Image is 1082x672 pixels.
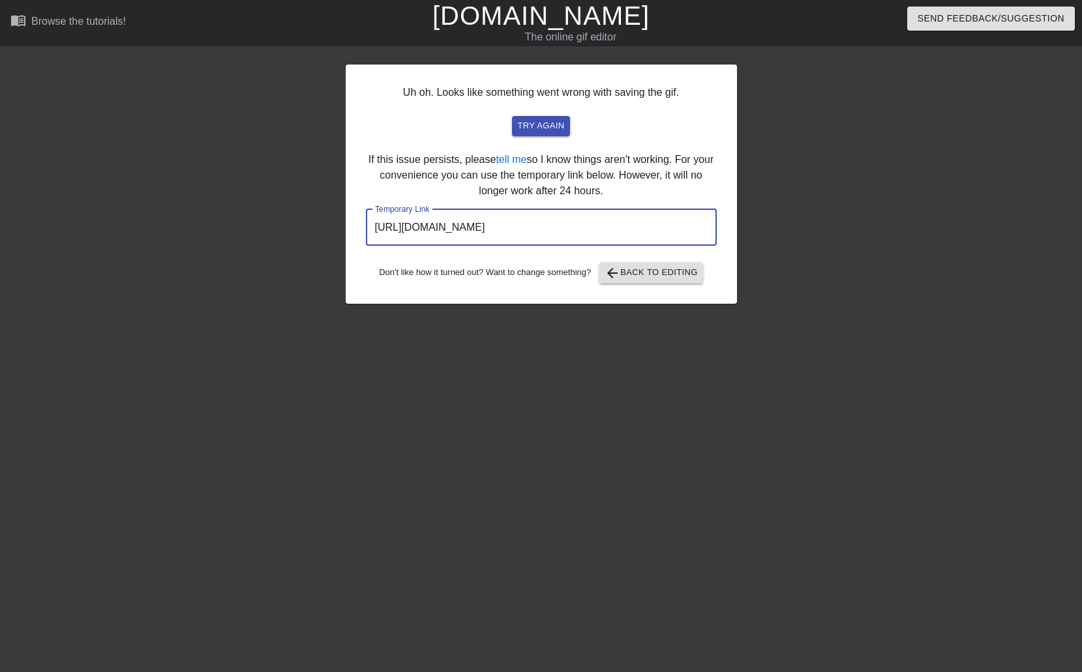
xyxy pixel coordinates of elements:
div: Don't like how it turned out? Want to change something? [366,263,717,284]
span: menu_book [10,12,26,28]
a: tell me [496,154,526,165]
a: [DOMAIN_NAME] [432,1,650,30]
button: try again [512,116,569,136]
span: Send Feedback/Suggestion [918,10,1064,27]
div: Uh oh. Looks like something went wrong with saving the gif. If this issue persists, please so I k... [346,65,737,304]
div: Browse the tutorials! [31,16,126,27]
span: arrow_back [605,265,620,281]
a: Browse the tutorials! [10,12,126,33]
span: Back to Editing [605,265,698,281]
input: bare [366,209,717,246]
div: The online gif editor [367,29,774,45]
button: Send Feedback/Suggestion [907,7,1075,31]
span: try again [517,119,564,134]
button: Back to Editing [599,263,703,284]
